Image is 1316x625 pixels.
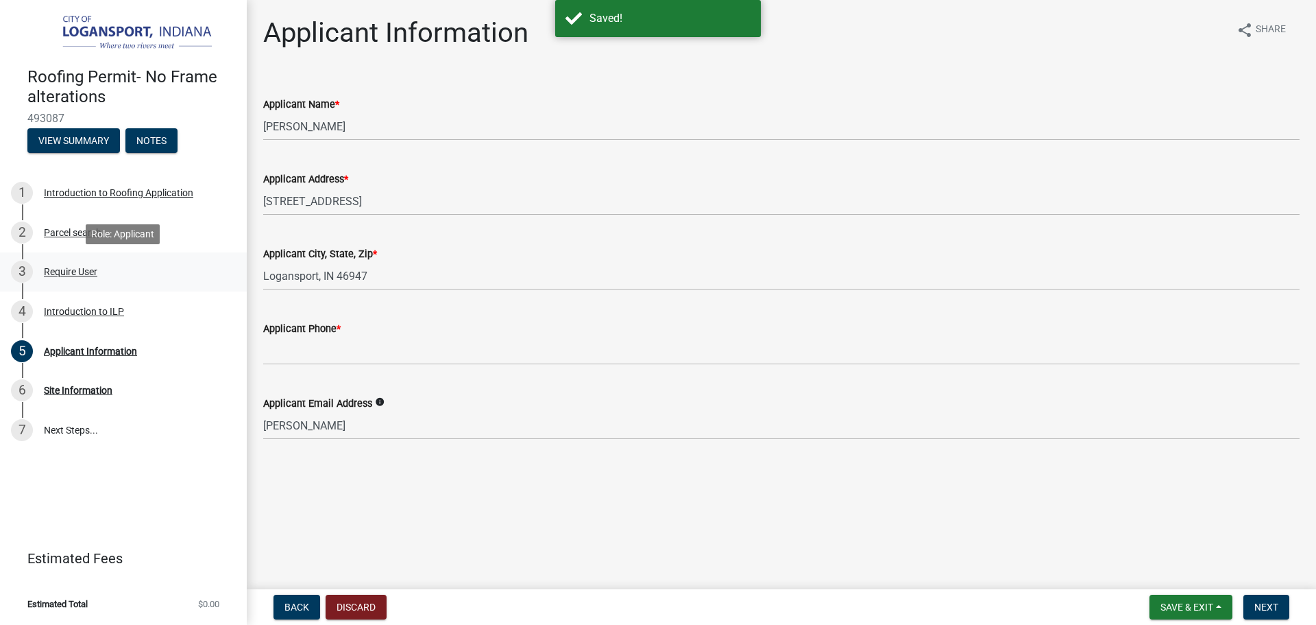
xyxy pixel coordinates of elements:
[11,379,33,401] div: 6
[284,602,309,613] span: Back
[11,300,33,322] div: 4
[1243,595,1289,620] button: Next
[263,175,348,185] label: Applicant Address
[11,340,33,362] div: 5
[263,399,372,409] label: Applicant Email Address
[44,346,137,356] div: Applicant Information
[326,595,387,620] button: Discard
[263,100,339,110] label: Applicant Name
[27,128,120,153] button: View Summary
[44,188,193,198] div: Introduction to Roofing Application
[27,112,219,125] span: 493087
[11,222,33,244] div: 2
[11,182,33,204] div: 1
[44,228,101,237] div: Parcel search
[263,16,528,49] h1: Applicant Information
[263,250,377,259] label: Applicant City, State, Zip
[263,325,341,334] label: Applicant Phone
[1254,602,1278,613] span: Next
[86,224,160,244] div: Role: Applicant
[1256,22,1286,38] span: Share
[375,397,385,407] i: info
[198,600,219,609] span: $0.00
[589,10,751,27] div: Saved!
[125,137,178,148] wm-modal-confirm: Notes
[1160,602,1213,613] span: Save & Exit
[44,307,124,316] div: Introduction to ILP
[1236,22,1253,38] i: share
[44,386,112,395] div: Site Information
[1149,595,1232,620] button: Save & Exit
[27,600,88,609] span: Estimated Total
[11,419,33,441] div: 7
[1226,16,1297,43] button: shareShare
[273,595,320,620] button: Back
[11,545,225,572] a: Estimated Fees
[27,137,120,148] wm-modal-confirm: Summary
[27,14,225,53] img: City of Logansport, Indiana
[44,267,97,276] div: Require User
[125,128,178,153] button: Notes
[27,67,236,107] h4: Roofing Permit- No Frame alterations
[11,261,33,283] div: 3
